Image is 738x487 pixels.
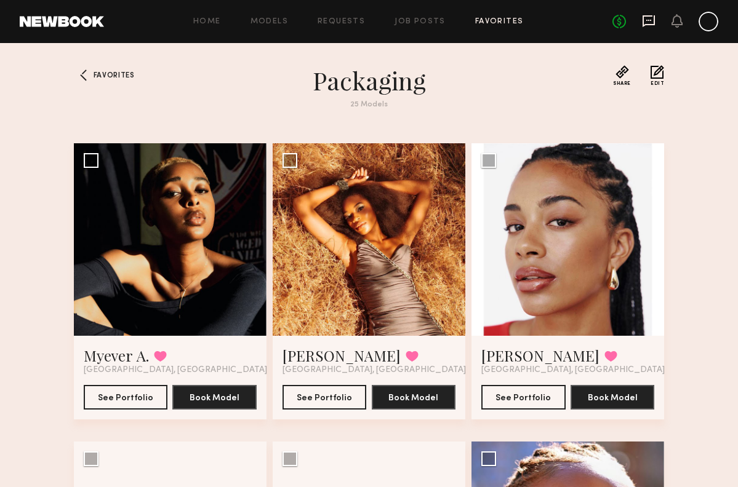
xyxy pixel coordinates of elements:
[84,385,168,410] button: See Portfolio
[193,18,221,26] a: Home
[283,365,466,375] span: [GEOGRAPHIC_DATA], [GEOGRAPHIC_DATA]
[372,385,456,410] button: Book Model
[172,392,257,402] a: Book Model
[172,385,257,410] button: Book Model
[481,346,600,365] a: [PERSON_NAME]
[481,385,566,410] button: See Portfolio
[251,18,288,26] a: Models
[651,65,664,86] button: Edit
[571,392,655,402] a: Book Model
[481,365,665,375] span: [GEOGRAPHIC_DATA], [GEOGRAPHIC_DATA]
[571,385,655,410] button: Book Model
[84,346,149,365] a: Myever A.
[651,81,664,86] span: Edit
[613,65,631,86] button: Share
[372,392,456,402] a: Book Model
[318,18,365,26] a: Requests
[613,81,631,86] span: Share
[94,72,135,79] span: Favorites
[84,365,267,375] span: [GEOGRAPHIC_DATA], [GEOGRAPHIC_DATA]
[148,101,591,109] div: 25 Models
[74,65,94,85] a: Favorites
[283,346,401,365] a: [PERSON_NAME]
[283,385,367,410] button: See Portfolio
[475,18,524,26] a: Favorites
[395,18,446,26] a: Job Posts
[148,65,591,96] h1: Packaging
